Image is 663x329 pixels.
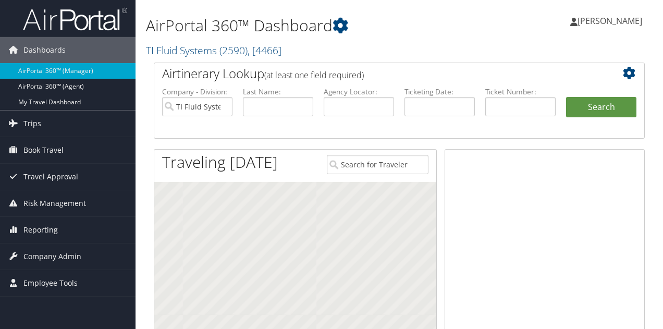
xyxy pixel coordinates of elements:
span: Company Admin [23,243,81,270]
label: Ticket Number: [485,87,556,97]
span: Book Travel [23,137,64,163]
a: TI Fluid Systems [146,43,281,57]
button: Search [566,97,636,118]
span: Employee Tools [23,270,78,296]
label: Ticketing Date: [404,87,475,97]
h1: AirPortal 360™ Dashboard [146,15,484,36]
span: Reporting [23,217,58,243]
label: Last Name: [243,87,313,97]
span: Travel Approval [23,164,78,190]
span: (at least one field required) [264,69,364,81]
span: ( 2590 ) [219,43,248,57]
label: Company - Division: [162,87,232,97]
span: [PERSON_NAME] [578,15,642,27]
span: , [ 4466 ] [248,43,281,57]
input: Search for Traveler [327,155,429,174]
span: Dashboards [23,37,66,63]
span: Trips [23,111,41,137]
label: Agency Locator: [324,87,394,97]
img: airportal-logo.png [23,7,127,31]
a: [PERSON_NAME] [570,5,653,36]
h1: Traveling [DATE] [162,151,278,173]
span: Risk Management [23,190,86,216]
h2: Airtinerary Lookup [162,65,596,82]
